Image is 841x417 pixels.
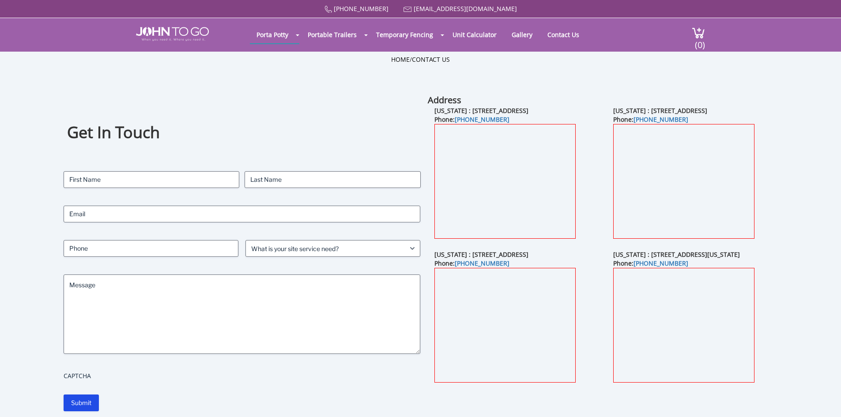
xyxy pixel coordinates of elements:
[404,7,412,12] img: Mail
[250,26,295,43] a: Porta Potty
[64,171,239,188] input: First Name
[334,4,388,13] a: [PHONE_NUMBER]
[370,26,440,43] a: Temporary Fencing
[692,27,705,39] img: cart a
[414,4,517,13] a: [EMAIL_ADDRESS][DOMAIN_NAME]
[446,26,503,43] a: Unit Calculator
[245,171,420,188] input: Last Name
[613,106,707,115] b: [US_STATE] : [STREET_ADDRESS]
[455,115,509,124] a: [PHONE_NUMBER]
[634,115,688,124] a: [PHONE_NUMBER]
[505,26,539,43] a: Gallery
[391,55,410,64] a: Home
[64,372,421,380] label: CAPTCHA
[64,394,99,411] input: Submit
[324,6,332,13] img: Call
[541,26,586,43] a: Contact Us
[434,250,528,259] b: [US_STATE] : [STREET_ADDRESS]
[613,250,740,259] b: [US_STATE] : [STREET_ADDRESS][US_STATE]
[428,94,461,106] b: Address
[301,26,363,43] a: Portable Trailers
[64,206,421,222] input: Email
[391,55,450,64] ul: /
[136,27,209,41] img: JOHN to go
[613,115,688,124] b: Phone:
[434,115,509,124] b: Phone:
[455,259,509,267] a: [PHONE_NUMBER]
[434,259,509,267] b: Phone:
[64,240,238,257] input: Phone
[613,259,688,267] b: Phone:
[434,106,528,115] b: [US_STATE] : [STREET_ADDRESS]
[694,32,705,51] span: (0)
[634,259,688,267] a: [PHONE_NUMBER]
[67,122,417,143] h1: Get In Touch
[412,55,450,64] a: Contact Us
